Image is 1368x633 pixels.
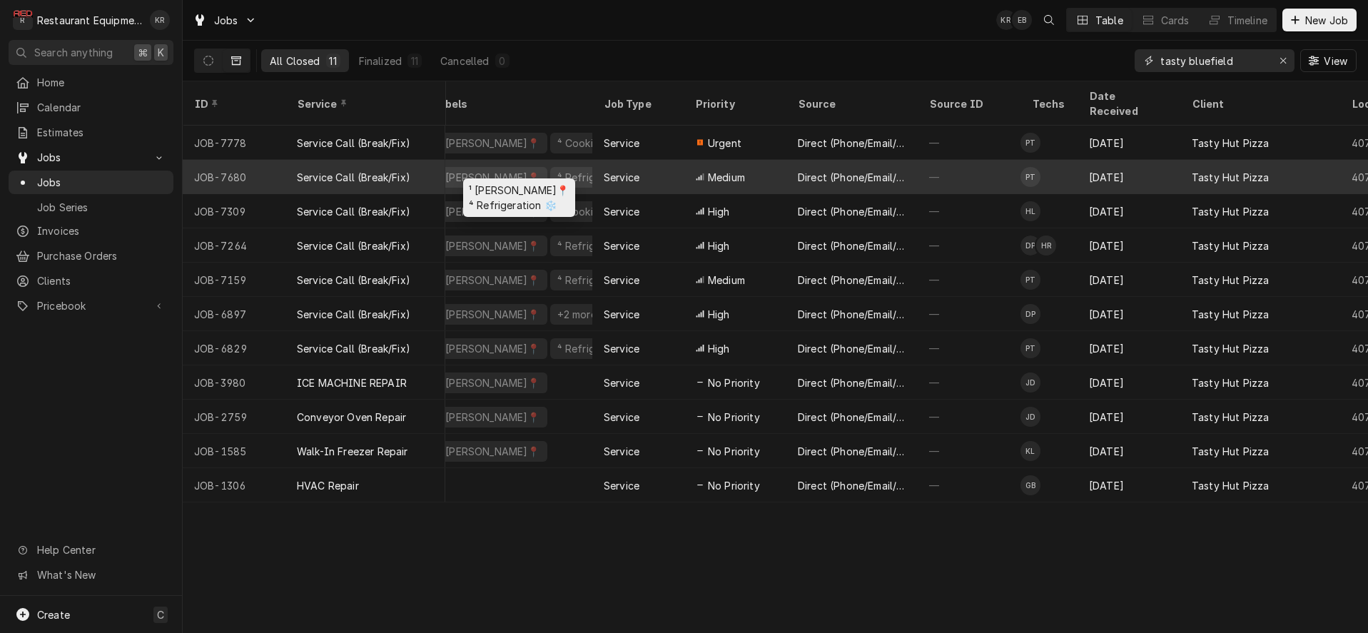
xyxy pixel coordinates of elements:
[1272,49,1294,72] button: Erase input
[183,400,285,434] div: JOB-2759
[138,45,148,60] span: ⌘
[708,204,730,219] span: High
[158,45,164,60] span: K
[1192,341,1269,356] div: Tasty Hut Pizza
[1020,373,1040,393] div: JD
[1192,273,1269,288] div: Tasty Hut Pizza
[9,96,173,119] a: Calendar
[708,307,730,322] span: High
[798,410,906,425] div: Direct (Phone/Email/etc.)
[37,223,166,238] span: Invoices
[1227,13,1267,28] div: Timeline
[996,10,1016,30] div: Kelli Robinette's Avatar
[297,444,408,459] div: Walk-In Freezer Repair
[798,238,906,253] div: Direct (Phone/Email/etc.)
[798,273,906,288] div: Direct (Phone/Email/etc.)
[157,607,164,622] span: C
[708,444,760,459] span: No Priority
[297,204,410,219] div: Service Call (Break/Fix)
[37,13,142,28] div: Restaurant Equipment Diagnostics
[37,609,70,621] span: Create
[37,150,145,165] span: Jobs
[183,331,285,365] div: JOB-6829
[918,468,1020,502] div: —
[194,96,271,111] div: ID
[1020,236,1040,255] div: DP
[37,567,165,582] span: What's New
[1321,54,1350,69] span: View
[1078,160,1180,194] div: [DATE]
[918,297,1020,331] div: —
[708,238,730,253] span: High
[1020,270,1040,290] div: PT
[37,542,165,557] span: Help Center
[1020,407,1040,427] div: JD
[1020,338,1040,358] div: PT
[37,100,166,115] span: Calendar
[708,273,745,288] span: Medium
[1020,304,1040,324] div: Donovan Pruitt's Avatar
[798,136,906,151] div: Direct (Phone/Email/etc.)
[1078,365,1180,400] div: [DATE]
[1300,49,1357,72] button: View
[438,410,542,425] div: ¹ [PERSON_NAME]📍
[1020,338,1040,358] div: Paxton Turner's Avatar
[1160,49,1267,72] input: Keyword search
[1020,441,1040,461] div: Kaleb Lewis's Avatar
[1078,468,1180,502] div: [DATE]
[1192,375,1269,390] div: Tasty Hut Pizza
[1192,307,1269,322] div: Tasty Hut Pizza
[1078,194,1180,228] div: [DATE]
[183,468,285,502] div: JOB-1306
[556,204,622,219] div: ⁴ Cooking 🔥
[1192,410,1269,425] div: Tasty Hut Pizza
[798,96,903,111] div: Source
[13,10,33,30] div: Restaurant Equipment Diagnostics's Avatar
[556,307,598,322] div: +2 more
[1012,10,1032,30] div: EB
[1036,236,1056,255] div: Hunter Ralston's Avatar
[297,238,410,253] div: Service Call (Break/Fix)
[214,13,238,28] span: Jobs
[604,410,639,425] div: Service
[798,170,906,185] div: Direct (Phone/Email/etc.)
[9,196,173,219] a: Job Series
[556,341,647,356] div: ⁴ Refrigeration ❄️
[1020,236,1040,255] div: Donovan Pruitt's Avatar
[297,341,410,356] div: Service Call (Break/Fix)
[604,478,639,493] div: Service
[1020,475,1040,495] div: GB
[556,136,622,151] div: ⁴ Cooking 🔥
[918,365,1020,400] div: —
[1192,204,1269,219] div: Tasty Hut Pizza
[798,375,906,390] div: Direct (Phone/Email/etc.)
[1020,270,1040,290] div: Paxton Turner's Avatar
[1020,167,1040,187] div: PT
[187,9,263,32] a: Go to Jobs
[929,96,1006,111] div: Source ID
[708,136,741,151] span: Urgent
[9,294,173,318] a: Go to Pricebook
[1192,478,1269,493] div: Tasty Hut Pizza
[438,238,542,253] div: ¹ [PERSON_NAME]📍
[9,244,173,268] a: Purchase Orders
[37,273,166,288] span: Clients
[438,273,542,288] div: ¹ [PERSON_NAME]📍
[9,171,173,194] a: Jobs
[297,136,410,151] div: Service Call (Break/Fix)
[297,478,359,493] div: HVAC Repair
[996,10,1016,30] div: KR
[798,478,906,493] div: Direct (Phone/Email/etc.)
[1020,475,1040,495] div: Gary Beaver's Avatar
[1032,96,1066,111] div: Techs
[9,40,173,65] button: Search anything⌘K
[556,170,647,185] div: ⁴ Refrigeration ❄️
[297,273,410,288] div: Service Call (Break/Fix)
[1020,441,1040,461] div: KL
[359,54,402,69] div: Finalized
[297,96,431,111] div: Service
[438,136,542,151] div: ¹ [PERSON_NAME]📍
[695,96,772,111] div: Priority
[556,238,647,253] div: ⁴ Refrigeration ❄️
[1078,434,1180,468] div: [DATE]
